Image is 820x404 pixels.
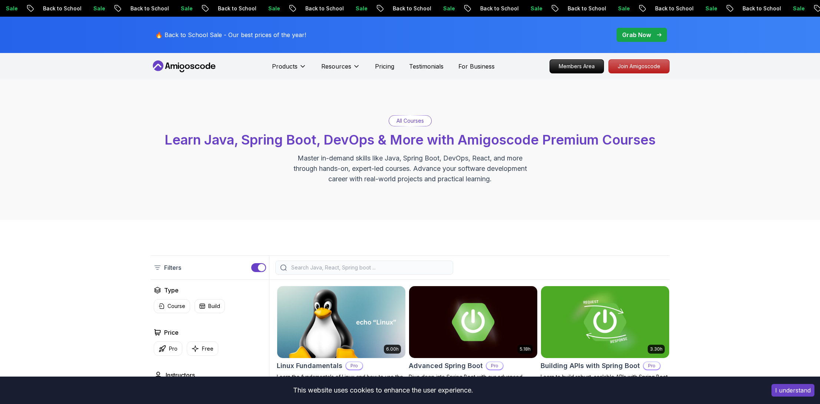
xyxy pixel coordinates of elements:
p: 6.00h [386,346,399,352]
p: Free [202,345,213,352]
p: Dive deep into Spring Boot with our advanced course, designed to take your skills from intermedia... [409,373,538,395]
p: Sale [259,5,283,12]
p: Back to School [34,5,84,12]
p: Sale [84,5,108,12]
a: Advanced Spring Boot card5.18hAdvanced Spring BootProDive deep into Spring Boot with our advanced... [409,286,538,395]
p: 3.30h [650,346,663,352]
p: Pro [487,362,503,370]
p: Sale [172,5,195,12]
p: Sale [609,5,633,12]
button: Course [154,299,190,313]
button: Pro [154,341,182,356]
p: Sale [346,5,370,12]
button: Build [195,299,225,313]
p: Back to School [733,5,784,12]
input: Search Java, React, Spring boot ... [290,264,448,271]
p: Sale [696,5,720,12]
h2: Price [164,328,179,337]
button: Products [272,62,306,77]
a: For Business [458,62,495,71]
p: Back to School [558,5,609,12]
p: Filters [164,263,181,272]
p: Learn to build robust, scalable APIs with Spring Boot, mastering REST principles, JSON handling, ... [541,373,670,395]
p: Join Amigoscode [609,60,669,73]
p: Back to School [121,5,172,12]
p: Learn the fundamentals of Linux and how to use the command line [277,373,406,388]
p: Back to School [471,5,521,12]
img: Advanced Spring Boot card [409,286,537,358]
p: Pro [346,362,362,370]
p: Course [167,302,185,310]
h2: Building APIs with Spring Boot [541,361,640,371]
img: Building APIs with Spring Boot card [541,286,669,358]
a: Testimonials [409,62,444,71]
h2: Type [164,286,179,295]
img: Linux Fundamentals card [277,286,405,358]
h2: Advanced Spring Boot [409,361,483,371]
a: Join Amigoscode [608,59,670,73]
a: Members Area [550,59,604,73]
p: Pro [644,362,660,370]
p: Back to School [384,5,434,12]
p: Back to School [646,5,696,12]
div: This website uses cookies to enhance the user experience. [6,382,760,398]
span: Learn Java, Spring Boot, DevOps & More with Amigoscode Premium Courses [165,132,655,148]
p: Products [272,62,298,71]
p: Master in-demand skills like Java, Spring Boot, DevOps, React, and more through hands-on, expert-... [286,153,535,184]
p: Members Area [550,60,604,73]
a: Linux Fundamentals card6.00hLinux FundamentalsProLearn the fundamentals of Linux and how to use t... [277,286,406,388]
p: Sale [434,5,458,12]
h2: Linux Fundamentals [277,361,342,371]
p: Grab Now [622,30,651,39]
p: Back to School [296,5,346,12]
p: 🔥 Back to School Sale - Our best prices of the year! [155,30,306,39]
p: 5.18h [520,346,531,352]
p: Resources [321,62,351,71]
a: Building APIs with Spring Boot card3.30hBuilding APIs with Spring BootProLearn to build robust, s... [541,286,670,395]
button: Accept cookies [771,384,814,397]
button: Free [187,341,218,356]
h2: Instructors [166,371,195,380]
p: All Courses [396,117,424,125]
p: Sale [521,5,545,12]
p: Back to School [209,5,259,12]
a: Pricing [375,62,394,71]
p: Sale [784,5,807,12]
p: Build [208,302,220,310]
button: Resources [321,62,360,77]
p: Pro [169,345,177,352]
